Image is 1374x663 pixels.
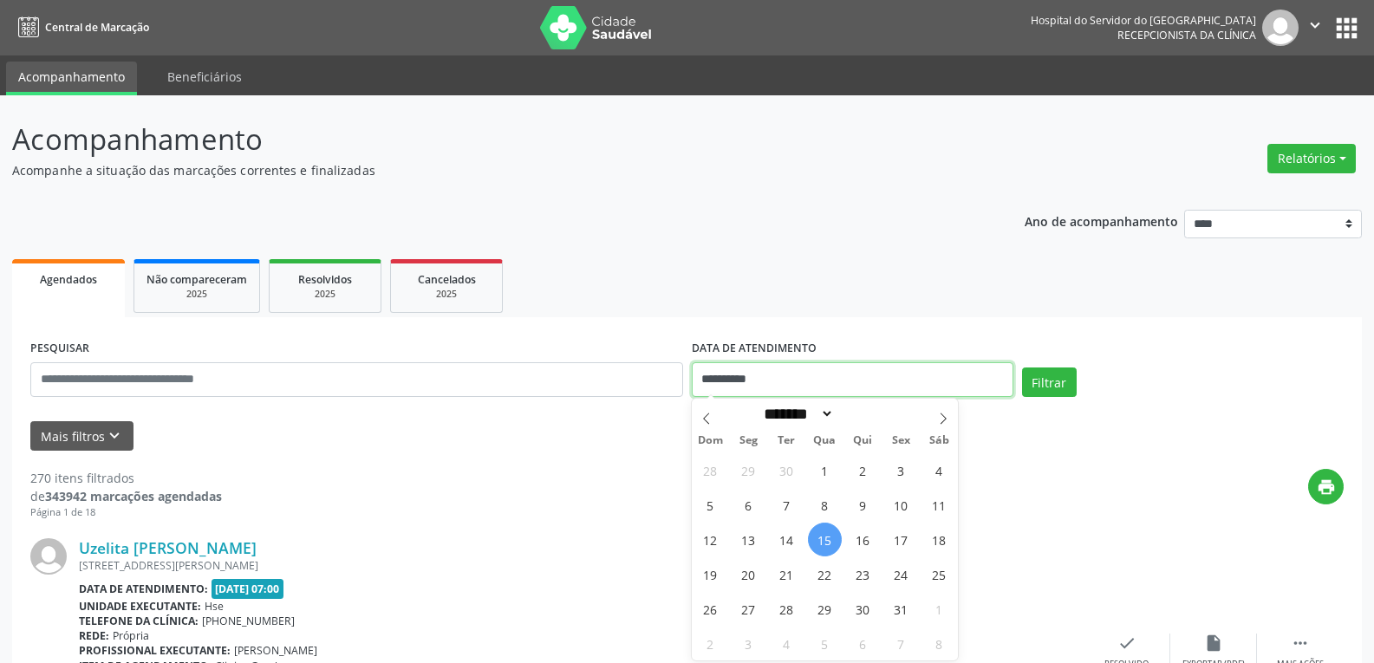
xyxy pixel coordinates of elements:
[79,558,1084,573] div: [STREET_ADDRESS][PERSON_NAME]
[1332,13,1362,43] button: apps
[732,627,765,660] span: Novembro 3, 2025
[1306,16,1325,35] i: 
[692,435,730,446] span: Dom
[79,582,208,596] b: Data de atendimento:
[45,488,222,504] strong: 343942 marcações agendadas
[30,335,89,362] label: PESQUISAR
[846,592,880,626] span: Outubro 30, 2025
[732,592,765,626] span: Outubro 27, 2025
[282,288,368,301] div: 2025
[922,557,956,591] span: Outubro 25, 2025
[79,599,201,614] b: Unidade executante:
[922,453,956,487] span: Outubro 4, 2025
[767,435,805,446] span: Ter
[234,643,317,658] span: [PERSON_NAME]
[770,523,804,556] span: Outubro 14, 2025
[922,488,956,522] span: Outubro 11, 2025
[79,538,257,557] a: Uzelita [PERSON_NAME]
[6,62,137,95] a: Acompanhamento
[692,335,817,362] label: DATA DE ATENDIMENTO
[884,453,918,487] span: Outubro 3, 2025
[79,628,109,643] b: Rede:
[843,435,882,446] span: Qui
[770,592,804,626] span: Outubro 28, 2025
[808,453,842,487] span: Outubro 1, 2025
[846,453,880,487] span: Outubro 2, 2025
[30,421,133,452] button: Mais filtroskeyboard_arrow_down
[882,435,920,446] span: Sex
[1291,634,1310,653] i: 
[12,118,957,161] p: Acompanhamento
[884,557,918,591] span: Outubro 24, 2025
[40,272,97,287] span: Agendados
[770,627,804,660] span: Novembro 4, 2025
[205,599,224,614] span: Hse
[808,523,842,556] span: Outubro 15, 2025
[922,592,956,626] span: Novembro 1, 2025
[694,627,727,660] span: Novembro 2, 2025
[694,557,727,591] span: Outubro 19, 2025
[694,592,727,626] span: Outubro 26, 2025
[298,272,352,287] span: Resolvidos
[1117,634,1136,653] i: check
[30,505,222,520] div: Página 1 de 18
[79,643,231,658] b: Profissional executante:
[922,523,956,556] span: Outubro 18, 2025
[846,523,880,556] span: Outubro 16, 2025
[1204,634,1223,653] i: insert_drive_file
[846,488,880,522] span: Outubro 9, 2025
[808,557,842,591] span: Outubro 22, 2025
[30,538,67,575] img: img
[694,453,727,487] span: Setembro 28, 2025
[1025,210,1178,231] p: Ano de acompanhamento
[884,592,918,626] span: Outubro 31, 2025
[732,557,765,591] span: Outubro 20, 2025
[922,627,956,660] span: Novembro 8, 2025
[770,453,804,487] span: Setembro 30, 2025
[1031,13,1256,28] div: Hospital do Servidor do [GEOGRAPHIC_DATA]
[920,435,958,446] span: Sáb
[808,627,842,660] span: Novembro 5, 2025
[212,579,284,599] span: [DATE] 07:00
[1267,144,1356,173] button: Relatórios
[808,592,842,626] span: Outubro 29, 2025
[694,488,727,522] span: Outubro 5, 2025
[1299,10,1332,46] button: 
[1262,10,1299,46] img: img
[113,628,149,643] span: Própria
[1022,367,1077,397] button: Filtrar
[1308,469,1344,504] button: print
[732,523,765,556] span: Outubro 13, 2025
[846,557,880,591] span: Outubro 23, 2025
[147,288,247,301] div: 2025
[155,62,254,92] a: Beneficiários
[808,488,842,522] span: Outubro 8, 2025
[884,627,918,660] span: Novembro 7, 2025
[805,435,843,446] span: Qua
[147,272,247,287] span: Não compareceram
[202,614,295,628] span: [PHONE_NUMBER]
[30,469,222,487] div: 270 itens filtrados
[834,405,891,423] input: Year
[729,435,767,446] span: Seg
[30,487,222,505] div: de
[12,13,149,42] a: Central de Marcação
[45,20,149,35] span: Central de Marcação
[1117,28,1256,42] span: Recepcionista da clínica
[1317,478,1336,497] i: print
[694,523,727,556] span: Outubro 12, 2025
[884,488,918,522] span: Outubro 10, 2025
[846,627,880,660] span: Novembro 6, 2025
[12,161,957,179] p: Acompanhe a situação das marcações correntes e finalizadas
[732,453,765,487] span: Setembro 29, 2025
[105,426,124,445] i: keyboard_arrow_down
[770,557,804,591] span: Outubro 21, 2025
[418,272,476,287] span: Cancelados
[770,488,804,522] span: Outubro 7, 2025
[759,405,835,423] select: Month
[403,288,490,301] div: 2025
[732,488,765,522] span: Outubro 6, 2025
[884,523,918,556] span: Outubro 17, 2025
[79,614,199,628] b: Telefone da clínica:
